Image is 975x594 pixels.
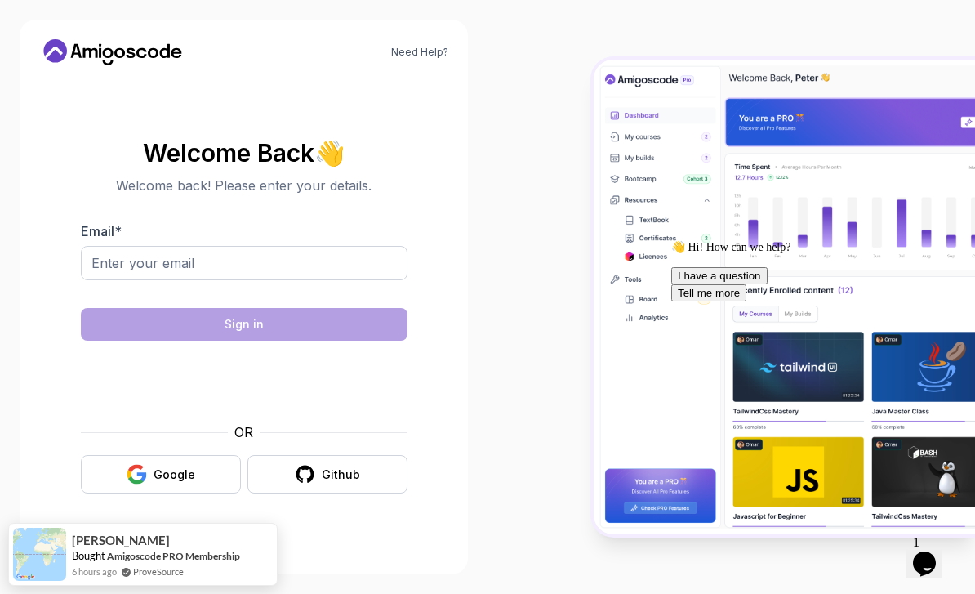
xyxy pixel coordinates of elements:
iframe: chat widget [906,529,959,578]
img: Amigoscode Dashboard [594,60,975,535]
div: Google [154,467,195,483]
span: Bought [72,549,105,562]
input: Enter your email [81,246,407,280]
button: Tell me more [7,51,82,68]
span: 👋 Hi! How can we help? [7,7,126,20]
p: OR [234,422,253,442]
button: Google [81,455,241,494]
label: Email * [81,223,122,239]
a: Need Help? [391,46,448,59]
div: Sign in [225,316,264,333]
p: Welcome back! Please enter your details. [81,176,407,195]
span: [PERSON_NAME] [72,534,170,547]
div: 👋 Hi! How can we help?I have a questionTell me more [7,7,301,68]
img: provesource social proof notification image [13,528,66,581]
h2: Welcome Back [81,140,407,166]
span: 6 hours ago [72,565,117,578]
button: Github [247,455,407,494]
span: 👋 [314,138,346,167]
button: Sign in [81,308,407,341]
iframe: chat widget [665,234,959,520]
div: Github [322,467,360,483]
button: I have a question [7,33,103,51]
a: Amigoscode PRO Membership [107,550,240,562]
a: ProveSource [133,565,184,578]
iframe: Widget containing checkbox for hCaptcha security challenge [121,351,367,413]
a: Home link [39,39,186,65]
